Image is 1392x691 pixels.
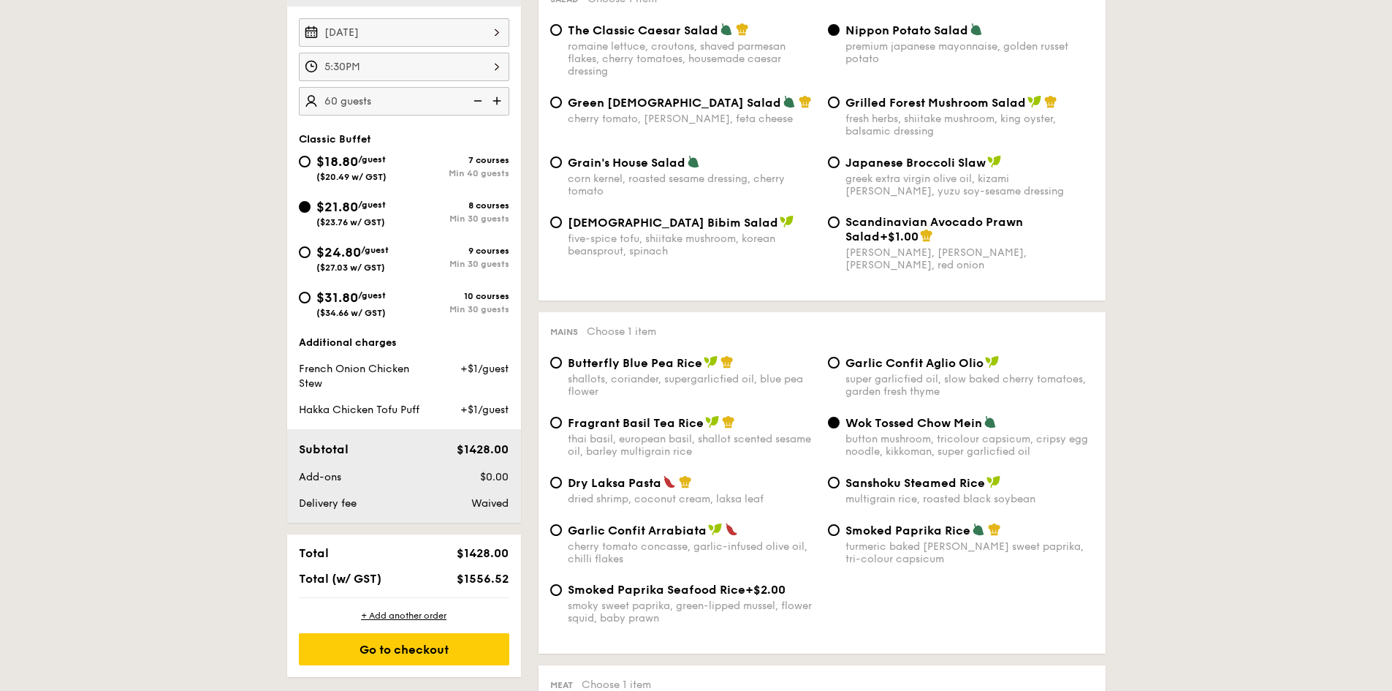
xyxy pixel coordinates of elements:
[299,53,509,81] input: Event time
[299,292,311,303] input: $31.80/guest($34.66 w/ GST)10 coursesMin 30 guests
[587,325,656,338] span: Choose 1 item
[845,23,968,37] span: Nippon Potato Salad
[358,200,386,210] span: /guest
[568,233,816,257] div: five-spice tofu, shiitake mushroom, korean beansprout, spinach
[299,572,381,586] span: Total (w/ GST)
[972,523,985,536] img: icon-vegetarian.fe4039eb.svg
[780,215,794,228] img: icon-vegan.f8ff3823.svg
[720,355,734,369] img: icon-chef-hat.a58ddaea.svg
[316,244,361,260] span: $24.80
[299,336,509,350] div: Additional charges
[457,442,509,456] span: $1428.00
[299,246,311,258] input: $24.80/guest($27.03 w/ GST)9 coursesMin 30 guests
[828,417,840,428] input: Wok Tossed Chow Meinbutton mushroom, tricolour capsicum, cripsy egg noodle, kikkoman, super garli...
[783,95,796,108] img: icon-vegetarian.fe4039eb.svg
[679,475,692,488] img: icon-chef-hat.a58ddaea.svg
[568,356,702,370] span: Butterfly Blue Pea Rice
[404,155,509,165] div: 7 courses
[720,23,733,36] img: icon-vegetarian.fe4039eb.svg
[568,583,745,597] span: Smoked Paprika Seafood Rice
[550,327,578,337] span: Mains
[316,263,385,273] span: ($27.03 w/ GST)
[404,168,509,178] div: Min 40 guests
[1044,95,1057,108] img: icon-chef-hat.a58ddaea.svg
[568,600,816,624] div: smoky sweet paprika, green-lipped mussel, flower squid, baby prawn
[845,493,1094,505] div: multigrain rice, roasted black soybean
[404,291,509,301] div: 10 courses
[705,415,720,428] img: icon-vegan.f8ff3823.svg
[845,173,1094,197] div: greek extra virgin olive oil, kizami [PERSON_NAME], yuzu soy-sesame dressing
[828,97,840,108] input: Grilled Forest Mushroom Saladfresh herbs, shiitake mushroom, king oyster, balsamic dressing
[299,442,349,456] span: Subtotal
[845,96,1026,110] span: Grilled Forest Mushroom Salad
[845,476,985,490] span: Sanshoku Steamed Rice
[358,154,386,165] span: /guest
[299,633,509,665] div: Go to checkout
[568,40,816,78] div: romaine lettuce, croutons, shaved parmesan flakes, cherry tomatoes, housemade caesar dressing
[460,404,509,416] span: +$1/guest
[568,416,704,430] span: Fragrant Basil Tea Rice
[987,155,1002,168] img: icon-vegan.f8ff3823.svg
[568,113,816,125] div: cherry tomato, [PERSON_NAME], feta cheese
[725,523,738,536] img: icon-spicy.37a8142b.svg
[828,477,840,488] input: Sanshoku Steamed Ricemultigrain rice, roasted black soybean
[299,404,419,416] span: Hakka Chicken Tofu Puff
[404,304,509,314] div: Min 30 guests
[845,113,1094,137] div: fresh herbs, shiitake mushroom, king oyster, balsamic dressing
[828,524,840,536] input: Smoked Paprika Riceturmeric baked [PERSON_NAME] sweet paprika, tri-colour capsicum
[457,572,509,586] span: $1556.52
[460,363,509,375] span: +$1/guest
[704,355,718,369] img: icon-vegan.f8ff3823.svg
[568,524,707,537] span: Garlic Confit Arrabiata
[550,417,562,428] input: Fragrant Basil Tea Ricethai basil, european basil, shallot scented sesame oil, barley multigrain ...
[316,199,358,215] span: $21.80
[736,23,749,36] img: icon-chef-hat.a58ddaea.svg
[404,214,509,224] div: Min 30 guests
[550,584,562,596] input: Smoked Paprika Seafood Rice+$2.00smoky sweet paprika, green-lipped mussel, flower squid, baby prawn
[663,475,676,488] img: icon-spicy.37a8142b.svg
[828,216,840,228] input: Scandinavian Avocado Prawn Salad+$1.00[PERSON_NAME], [PERSON_NAME], [PERSON_NAME], red onion
[299,471,341,483] span: Add-ons
[316,290,358,306] span: $31.80
[299,156,311,167] input: $18.80/guest($20.49 w/ GST)7 coursesMin 40 guests
[984,415,997,428] img: icon-vegetarian.fe4039eb.svg
[361,245,389,255] span: /guest
[465,87,487,115] img: icon-reduce.1d2dbef1.svg
[845,373,1094,398] div: super garlicfied oil, slow baked cherry tomatoes, garden fresh thyme
[316,154,358,170] span: $18.80
[299,18,509,47] input: Event date
[358,290,386,301] span: /guest
[568,493,816,505] div: dried shrimp, coconut cream, laksa leaf
[708,523,723,536] img: icon-vegan.f8ff3823.svg
[745,583,786,597] span: +$2.00
[299,546,329,560] span: Total
[550,24,562,36] input: The Classic Caesar Saladromaine lettuce, croutons, shaved parmesan flakes, cherry tomatoes, house...
[568,173,816,197] div: corn kernel, roasted sesame dressing, cherry tomato
[568,96,781,110] span: Green [DEMOGRAPHIC_DATA] Salad
[845,416,982,430] span: Wok Tossed Chow Mein
[828,24,840,36] input: Nippon Potato Saladpremium japanese mayonnaise, golden russet potato
[299,363,409,390] span: French Onion Chicken Stew
[568,540,816,565] div: cherry tomato concasse, garlic-infused olive oil, chilli flakes
[299,610,509,622] div: + Add another order
[487,87,509,115] img: icon-add.58712e84.svg
[845,246,1094,271] div: [PERSON_NAME], [PERSON_NAME], [PERSON_NAME], red onion
[299,133,371,146] span: Classic Buffet
[970,23,983,36] img: icon-vegetarian.fe4039eb.svg
[799,95,812,108] img: icon-chef-hat.a58ddaea.svg
[316,217,385,227] span: ($23.76 w/ GST)
[299,497,357,510] span: Delivery fee
[568,216,778,230] span: [DEMOGRAPHIC_DATA] Bibim Salad
[568,373,816,398] div: shallots, coriander, supergarlicfied oil, blue pea flower
[722,415,735,428] img: icon-chef-hat.a58ddaea.svg
[568,156,685,170] span: Grain's House Salad
[1027,95,1042,108] img: icon-vegan.f8ff3823.svg
[845,215,1023,243] span: Scandinavian Avocado Prawn Salad
[550,357,562,369] input: Butterfly Blue Pea Riceshallots, coriander, supergarlicfied oil, blue pea flower
[550,477,562,488] input: Dry Laksa Pastadried shrimp, coconut cream, laksa leaf
[985,355,1000,369] img: icon-vegan.f8ff3823.svg
[299,201,311,213] input: $21.80/guest($23.76 w/ GST)8 coursesMin 30 guests
[568,23,718,37] span: The Classic Caesar Salad
[988,523,1001,536] img: icon-chef-hat.a58ddaea.svg
[920,229,933,242] img: icon-chef-hat.a58ddaea.svg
